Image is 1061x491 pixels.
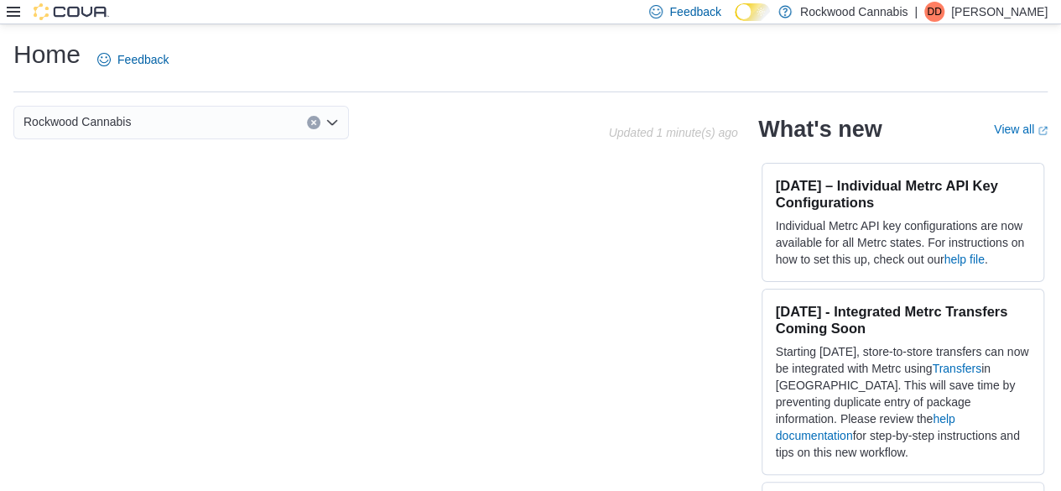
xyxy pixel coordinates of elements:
span: Feedback [117,51,169,68]
h2: What's new [758,116,882,143]
a: help file [944,253,984,266]
div: Di Drover [924,2,944,22]
p: Starting [DATE], store-to-store transfers can now be integrated with Metrc using in [GEOGRAPHIC_D... [776,343,1030,461]
a: Transfers [932,362,981,375]
img: Cova [34,3,109,20]
h1: Home [13,38,81,71]
button: Clear input [307,116,320,129]
a: help documentation [776,412,955,442]
p: | [914,2,918,22]
svg: External link [1038,126,1048,136]
span: DD [927,2,941,22]
h3: [DATE] - Integrated Metrc Transfers Coming Soon [776,303,1030,337]
span: Rockwood Cannabis [23,112,131,132]
a: Feedback [91,43,175,76]
span: Dark Mode [735,21,736,22]
input: Dark Mode [735,3,770,21]
button: Open list of options [325,116,339,129]
p: Rockwood Cannabis [800,2,908,22]
span: Feedback [669,3,720,20]
p: Individual Metrc API key configurations are now available for all Metrc states. For instructions ... [776,217,1030,268]
p: Updated 1 minute(s) ago [608,126,737,139]
p: [PERSON_NAME] [951,2,1048,22]
a: View allExternal link [994,123,1048,136]
h3: [DATE] – Individual Metrc API Key Configurations [776,177,1030,211]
